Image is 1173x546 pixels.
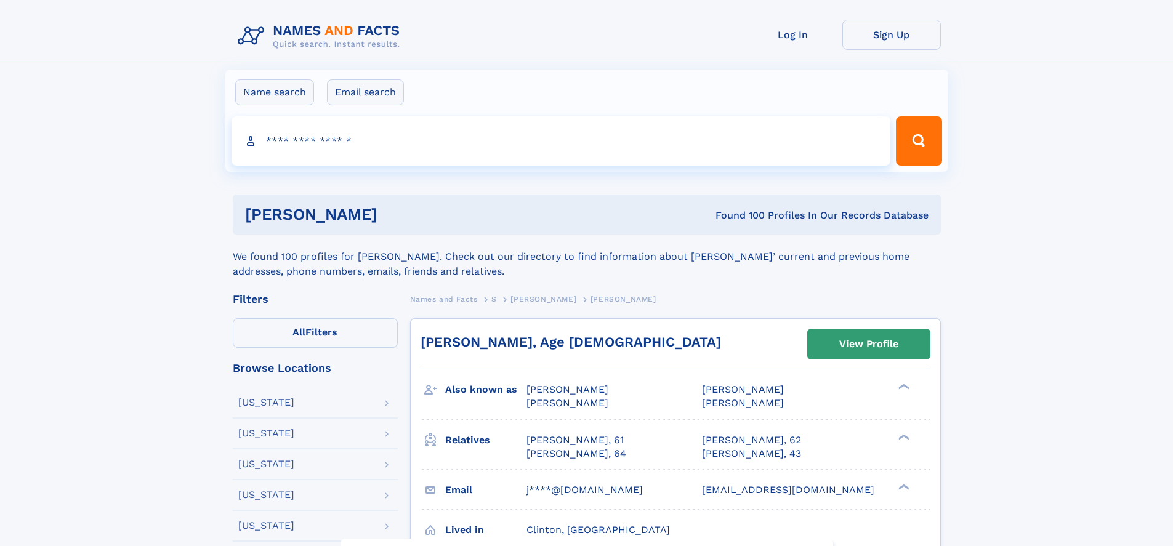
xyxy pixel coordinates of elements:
[702,397,784,409] span: [PERSON_NAME]
[238,459,294,469] div: [US_STATE]
[744,20,842,50] a: Log In
[702,433,801,447] a: [PERSON_NAME], 62
[445,480,526,500] h3: Email
[526,524,670,536] span: Clinton, [GEOGRAPHIC_DATA]
[842,20,941,50] a: Sign Up
[895,433,910,441] div: ❯
[445,430,526,451] h3: Relatives
[510,291,576,307] a: [PERSON_NAME]
[526,433,624,447] a: [PERSON_NAME], 61
[591,295,656,303] span: [PERSON_NAME]
[526,383,608,395] span: [PERSON_NAME]
[526,447,626,460] a: [PERSON_NAME], 64
[546,209,929,222] div: Found 100 Profiles In Our Records Database
[410,291,478,307] a: Names and Facts
[510,295,576,303] span: [PERSON_NAME]
[445,520,526,540] h3: Lived in
[235,79,314,105] label: Name search
[238,521,294,531] div: [US_STATE]
[233,294,398,305] div: Filters
[238,398,294,407] div: [US_STATE]
[421,334,721,350] a: [PERSON_NAME], Age [DEMOGRAPHIC_DATA]
[702,383,784,395] span: [PERSON_NAME]
[233,20,410,53] img: Logo Names and Facts
[233,318,398,348] label: Filters
[702,447,801,460] a: [PERSON_NAME], 43
[808,329,930,359] a: View Profile
[526,397,608,409] span: [PERSON_NAME]
[238,428,294,438] div: [US_STATE]
[491,291,497,307] a: S
[233,363,398,374] div: Browse Locations
[232,116,891,166] input: search input
[245,207,547,222] h1: [PERSON_NAME]
[238,490,294,500] div: [US_STATE]
[895,483,910,491] div: ❯
[895,383,910,391] div: ❯
[445,379,526,400] h3: Also known as
[839,330,898,358] div: View Profile
[292,326,305,338] span: All
[702,484,874,496] span: [EMAIL_ADDRESS][DOMAIN_NAME]
[233,235,941,279] div: We found 100 profiles for [PERSON_NAME]. Check out our directory to find information about [PERSO...
[327,79,404,105] label: Email search
[896,116,941,166] button: Search Button
[491,295,497,303] span: S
